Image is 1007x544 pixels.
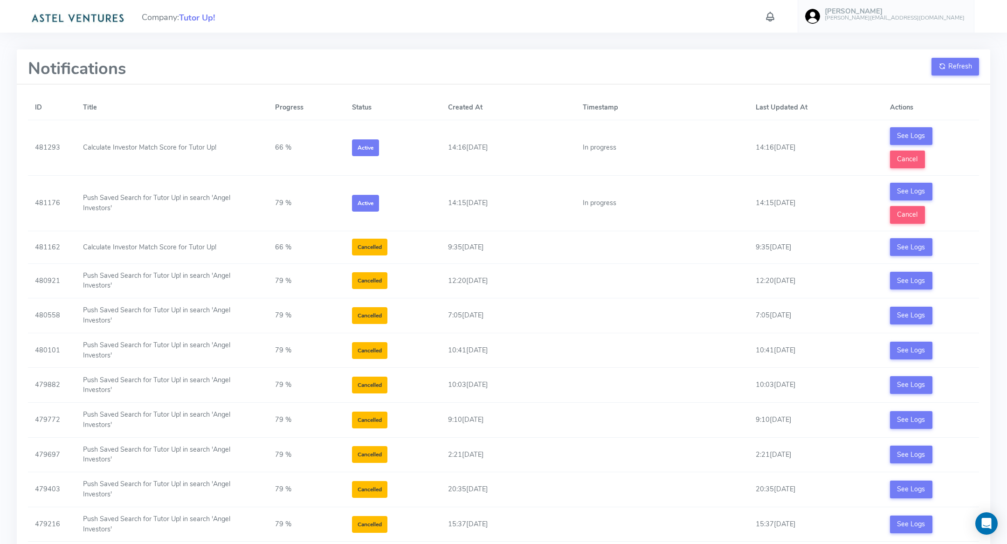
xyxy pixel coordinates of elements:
[345,96,441,120] th: Status
[890,238,932,256] button: See Logs
[441,437,575,472] td: 2:21[DATE]
[142,8,215,24] span: Company:
[748,437,883,472] td: 2:21[DATE]
[76,298,268,333] td: Push Saved Search for Tutor Up! in search 'Angel Investors'
[883,96,979,120] th: Actions
[352,195,379,212] span: Active
[890,307,932,324] button: See Logs
[179,12,215,23] a: Tutor Up!
[28,120,76,175] td: 481293
[352,412,387,428] span: Cancelled
[76,96,268,120] th: Title
[890,183,932,200] button: See Logs
[748,403,883,438] td: 9:10[DATE]
[268,437,345,472] td: 79 %
[268,263,345,298] td: 79 %
[76,403,268,438] td: Push Saved Search for Tutor Up! in search 'Angel Investors'
[76,333,268,368] td: Push Saved Search for Tutor Up! in search 'Angel Investors'
[268,368,345,403] td: 79 %
[748,368,883,403] td: 10:03[DATE]
[268,298,345,333] td: 79 %
[76,472,268,507] td: Push Saved Search for Tutor Up! in search 'Angel Investors'
[576,96,749,120] th: Timestamp
[748,507,883,542] td: 15:37[DATE]
[890,151,925,168] button: Cancel
[268,333,345,368] td: 79 %
[76,231,268,263] td: Calculate Investor Match Score for Tutor Up!
[352,307,387,324] span: Cancelled
[352,239,387,255] span: Cancelled
[890,446,932,463] button: See Logs
[975,512,998,535] div: Open Intercom Messenger
[28,507,76,542] td: 479216
[890,272,932,289] button: See Logs
[352,481,387,498] span: Cancelled
[890,342,932,359] button: See Logs
[28,403,76,438] td: 479772
[28,437,76,472] td: 479697
[441,298,575,333] td: 7:05[DATE]
[748,120,883,175] td: 14:16[DATE]
[76,120,268,175] td: Calculate Investor Match Score for Tutor Up!
[576,175,749,231] td: In progress
[441,507,575,542] td: 15:37[DATE]
[76,263,268,298] td: Push Saved Search for Tutor Up! in search 'Angel Investors'
[748,231,883,263] td: 9:35[DATE]
[76,437,268,472] td: Push Saved Search for Tutor Up! in search 'Angel Investors'
[890,411,932,429] button: See Logs
[28,231,76,263] td: 481162
[352,516,387,533] span: Cancelled
[352,377,387,393] span: Cancelled
[441,175,575,231] td: 14:15[DATE]
[268,96,345,120] th: Progress
[268,120,345,175] td: 66 %
[890,516,932,533] button: See Logs
[441,231,575,263] td: 9:35[DATE]
[890,127,932,145] button: See Logs
[441,120,575,175] td: 14:16[DATE]
[28,333,76,368] td: 480101
[76,175,268,231] td: Push Saved Search for Tutor Up! in search 'Angel Investors'
[748,175,883,231] td: 14:15[DATE]
[352,139,379,156] span: Active
[441,368,575,403] td: 10:03[DATE]
[28,472,76,507] td: 479403
[28,96,76,120] th: ID
[825,7,965,15] h5: [PERSON_NAME]
[748,472,883,507] td: 20:35[DATE]
[576,120,749,175] td: In progress
[441,472,575,507] td: 20:35[DATE]
[352,342,387,359] span: Cancelled
[268,403,345,438] td: 79 %
[890,206,925,224] button: Cancel
[28,263,76,298] td: 480921
[890,481,932,498] button: See Logs
[28,298,76,333] td: 480558
[931,58,979,76] button: Refresh
[890,376,932,394] button: See Logs
[748,333,883,368] td: 10:41[DATE]
[268,507,345,542] td: 79 %
[268,175,345,231] td: 79 %
[805,9,820,24] img: user-image
[268,231,345,263] td: 66 %
[76,507,268,542] td: Push Saved Search for Tutor Up! in search 'Angel Investors'
[825,15,965,21] h6: [PERSON_NAME][EMAIL_ADDRESS][DOMAIN_NAME]
[441,403,575,438] td: 9:10[DATE]
[748,263,883,298] td: 12:20[DATE]
[28,175,76,231] td: 481176
[76,368,268,403] td: Push Saved Search for Tutor Up! in search 'Angel Investors'
[28,60,126,78] h1: Notifications
[441,96,575,120] th: Created At
[28,368,76,403] td: 479882
[352,446,387,463] span: Cancelled
[748,96,883,120] th: Last Updated At
[748,298,883,333] td: 7:05[DATE]
[352,272,387,289] span: Cancelled
[441,333,575,368] td: 10:41[DATE]
[441,263,575,298] td: 12:20[DATE]
[179,12,215,24] span: Tutor Up!
[268,472,345,507] td: 79 %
